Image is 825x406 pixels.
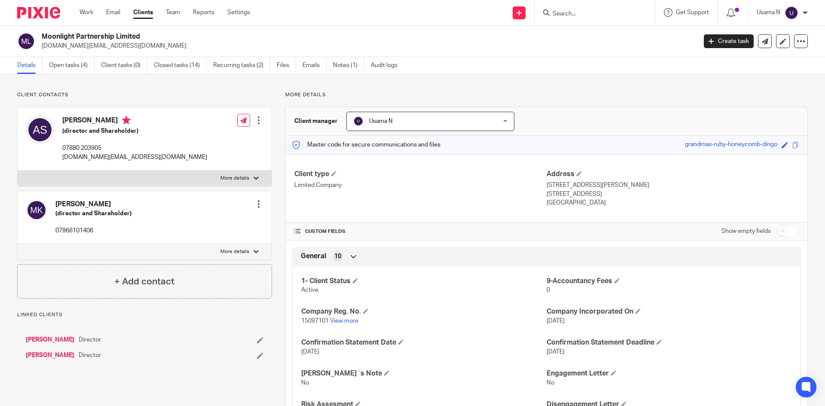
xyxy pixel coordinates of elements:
span: No [547,380,554,386]
span: 15097101 [301,318,329,324]
p: More details [220,248,249,255]
img: svg%3E [785,6,798,20]
p: More details [220,175,249,182]
span: Active [301,287,318,293]
span: Get Support [676,9,709,15]
a: Recurring tasks (2) [213,57,270,74]
img: svg%3E [353,116,364,126]
h4: Confirmation Statement Date [301,338,547,347]
p: 07966101406 [55,226,131,235]
h5: (director and Shareholder) [55,209,131,218]
p: [DOMAIN_NAME][EMAIL_ADDRESS][DOMAIN_NAME] [42,42,691,50]
span: 10 [334,252,341,261]
img: svg%3E [26,116,54,143]
p: [DOMAIN_NAME][EMAIL_ADDRESS][DOMAIN_NAME] [62,153,207,162]
input: Search [552,10,629,18]
a: Client tasks (0) [101,57,147,74]
h4: 9-Accountancy Fees [547,277,792,286]
i: Primary [122,116,131,125]
h4: [PERSON_NAME] [62,116,207,127]
p: Usama N [757,8,780,17]
a: Team [166,8,180,17]
h4: Address [547,170,799,179]
a: Notes (1) [333,57,364,74]
a: Audit logs [371,57,404,74]
a: [PERSON_NAME] [26,336,74,344]
span: [DATE] [547,318,565,324]
span: General [301,252,326,261]
p: More details [285,92,808,98]
h4: [PERSON_NAME] [55,200,131,209]
h4: Engagement Letter [547,369,792,378]
a: Work [79,8,93,17]
label: Show empty fields [721,227,771,235]
p: [STREET_ADDRESS] [547,190,799,198]
a: Email [106,8,120,17]
div: grandmas-ruby-honeycomb-dingo [685,140,777,150]
a: [PERSON_NAME] [26,351,74,360]
p: [GEOGRAPHIC_DATA] [547,198,799,207]
h4: 1- Client Status [301,277,547,286]
p: Linked clients [17,311,272,318]
p: Limited Company [294,181,547,189]
h4: Company Reg. No. [301,307,547,316]
span: [DATE] [301,349,319,355]
h4: + Add contact [114,275,174,288]
span: [DATE] [547,349,565,355]
img: svg%3E [26,200,47,220]
a: Create task [704,34,754,48]
a: Clients [133,8,153,17]
h5: (director and Shareholder) [62,127,207,135]
p: 07880 203905 [62,144,207,153]
h4: Client type [294,170,547,179]
a: View more [330,318,358,324]
p: Master code for secure communications and files [292,140,440,149]
a: Reports [193,8,214,17]
p: [STREET_ADDRESS][PERSON_NAME] [547,181,799,189]
img: svg%3E [17,32,35,50]
h4: Confirmation Statement Deadline [547,338,792,347]
img: Pixie [17,7,60,18]
h4: Company Incorporated On [547,307,792,316]
a: Settings [227,8,250,17]
a: Emails [302,57,327,74]
h2: Moonlight Partnership Limited [42,32,561,41]
p: Client contacts [17,92,272,98]
span: Director [79,336,101,344]
a: Files [277,57,296,74]
h4: [PERSON_NAME]`s Note [301,369,547,378]
a: Details [17,57,43,74]
h4: CUSTOM FIELDS [294,228,547,235]
a: Open tasks (4) [49,57,95,74]
span: Director [79,351,101,360]
h3: Client manager [294,117,338,125]
span: Usama N [369,118,393,124]
span: No [301,380,309,386]
span: 0 [547,287,550,293]
a: Closed tasks (14) [154,57,207,74]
